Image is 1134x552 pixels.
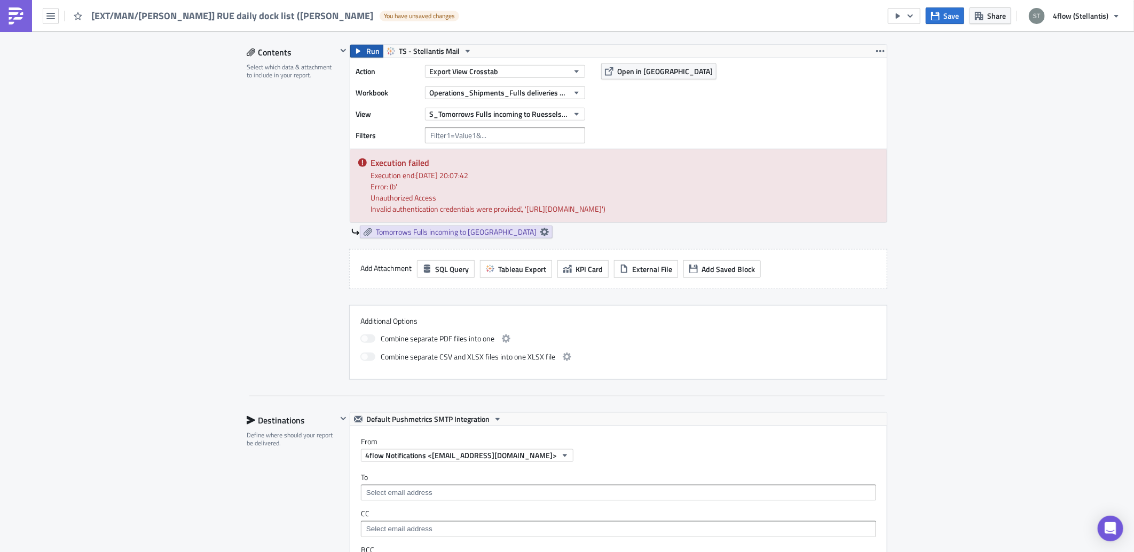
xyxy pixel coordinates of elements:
[350,45,383,58] button: Run
[425,65,585,78] button: Export View Crosstab
[7,7,25,25] img: PushMetrics
[371,158,879,167] h5: Execution failed
[614,260,678,278] button: External File
[356,127,420,143] label: Filters
[364,487,872,498] input: Select em ail add ress
[425,108,585,121] button: S_Tomorrows Fulls incoming to Ruesselsheim (no_blank_loads)
[702,263,755,275] span: Add Saved Block
[970,7,1011,24] button: Share
[429,108,569,119] span: S_Tomorrows Fulls incoming to Ruesselsheim (no_blank_loads)
[361,473,876,482] label: To
[247,412,337,428] div: Destinations
[987,10,1006,21] span: Share
[683,260,761,278] button: Add Saved Block
[360,260,412,276] label: Add Attachment
[247,63,337,79] div: Select which data & attachment to include in your report.
[429,66,498,77] span: Export View Crosstab
[4,4,510,13] p: Dear all,
[366,45,380,58] span: Run
[576,263,603,275] span: KPI Card
[360,316,876,326] label: Additional Options
[361,509,876,518] label: CC
[4,51,510,60] p: Please do not reply to this email. In case of any questions, please contact the control tower dir...
[1022,4,1126,28] button: 4flow (Stellantis)
[91,10,374,22] span: [EXT/MAN/[PERSON_NAME]] RUE daily dock list ([PERSON_NAME]
[360,226,553,238] a: Tomorrows Fulls incoming to [GEOGRAPHIC_DATA]
[480,260,552,278] button: Tableau Export
[361,437,887,446] label: From
[356,106,420,122] label: View
[399,45,460,58] span: TS - Stellantis Mail
[926,7,964,24] button: Save
[435,263,469,275] span: SQL Query
[632,263,672,275] span: External File
[350,413,506,426] button: Default Pushmetrics SMTP Integration
[247,431,337,447] div: Define where should your report be delivered.
[943,10,959,21] span: Save
[371,203,521,214] detail: Invalid authentication credentials were provided.
[4,75,510,83] p: Best regards,
[429,87,569,98] span: Operations_Shipments_Fulls deliveries next day RUE
[1028,7,1046,25] img: Avatar
[371,170,879,181] div: Execution end: [DATE] 20:07:42
[371,192,879,203] summary: Unauthorized Access
[498,263,546,275] span: Tableau Export
[376,227,537,237] span: Tomorrows Fulls incoming to [GEOGRAPHIC_DATA]
[425,127,585,143] input: Filter1=Value1&...
[356,85,420,101] label: Workbook
[417,260,475,278] button: SQL Query
[371,181,879,214] div: Error: (b' ', '[URL][DOMAIN_NAME]')
[337,44,350,57] button: Hide content
[384,12,455,20] span: You have unsaved changes
[361,449,573,462] button: 4flow Notifications <[EMAIL_ADDRESS][DOMAIN_NAME]>
[1053,10,1108,21] span: 4flow (Stellantis)
[247,44,337,60] div: Contents
[425,86,585,99] button: Operations_Shipments_Fulls deliveries next day RUE
[1098,516,1123,541] div: Open Intercom Messenger
[366,413,490,426] span: Default Pushmetrics SMTP Integration
[383,45,476,58] button: TS - Stellantis Mail
[617,66,713,77] span: Open in [GEOGRAPHIC_DATA]
[4,4,510,95] body: Rich Text Area. Press ALT-0 for help.
[365,450,557,461] span: 4flow Notifications <[EMAIL_ADDRESS][DOMAIN_NAME]>
[4,86,510,95] p: Your 4flow team
[381,350,555,363] span: Combine separate CSV and XLSX files into one XLSX file
[356,63,420,79] label: Action
[4,28,510,36] p: Please find attached the new automated overview of all planned deliveries for the next working day.
[557,260,609,278] button: KPI Card
[337,412,350,425] button: Hide content
[601,63,716,79] button: Open in [GEOGRAPHIC_DATA]
[381,332,494,345] span: Combine separate PDF files into one
[364,524,872,534] input: Select em ail add ress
